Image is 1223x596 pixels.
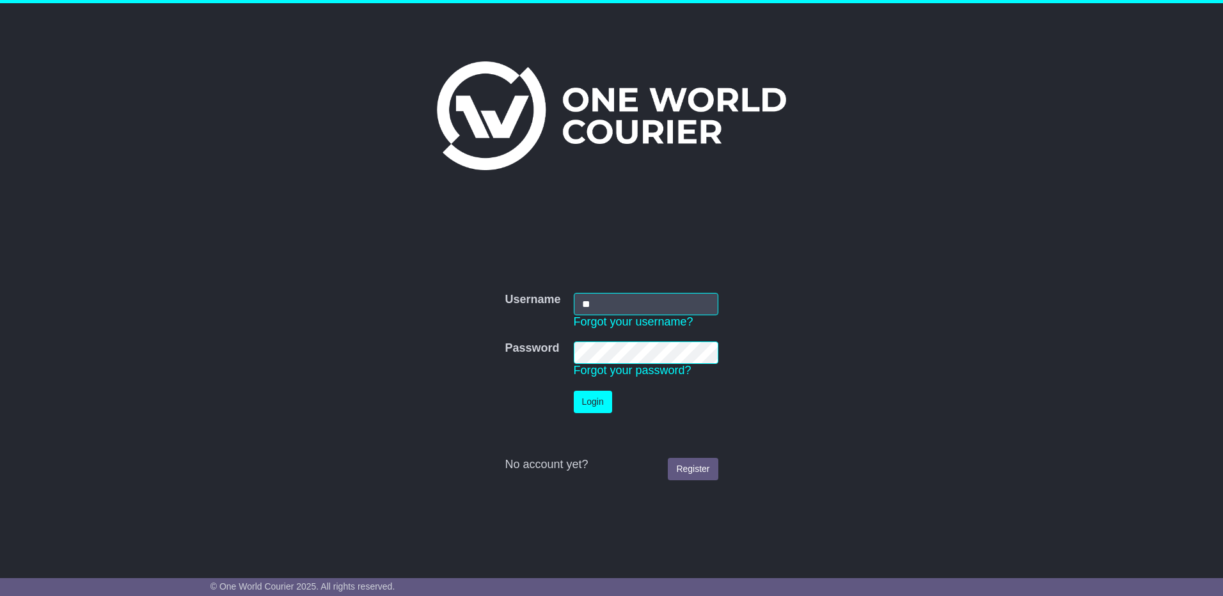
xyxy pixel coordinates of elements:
button: Login [574,391,612,413]
a: Register [668,458,718,480]
div: No account yet? [505,458,718,472]
label: Password [505,341,559,356]
span: © One World Courier 2025. All rights reserved. [210,581,395,592]
img: One World [437,61,786,170]
label: Username [505,293,560,307]
a: Forgot your password? [574,364,691,377]
a: Forgot your username? [574,315,693,328]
